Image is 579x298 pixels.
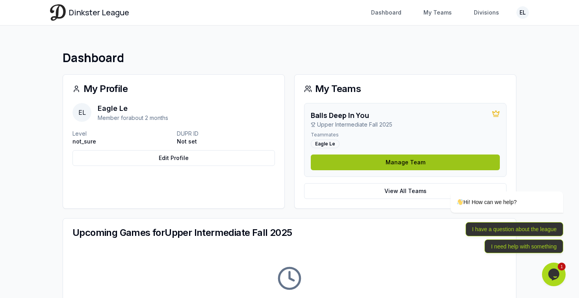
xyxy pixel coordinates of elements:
div: Eagle Le [311,140,340,148]
p: DUPR ID [177,130,275,138]
a: Dinkster League [50,4,129,20]
div: Upcoming Games for Upper Intermediate Fall 2025 [72,228,507,237]
a: My Teams [419,6,457,20]
div: My Profile [72,84,275,94]
p: Not set [177,138,275,145]
iframe: chat widget [425,120,567,259]
a: Divisions [469,6,504,20]
iframe: chat widget [542,263,567,286]
a: Manage Team [311,155,500,170]
h3: Balls Deep In You [311,110,392,121]
a: View All Teams [304,183,507,199]
span: EL [72,103,91,122]
p: not_sure [72,138,171,145]
a: Edit Profile [72,150,275,166]
p: Eagle Le [98,103,168,114]
a: Dashboard [366,6,406,20]
button: EL [516,6,529,19]
p: Upper Intermediate Fall 2025 [311,121,392,129]
img: Dinkster [50,4,66,20]
p: Teammates [311,132,500,138]
p: Level [72,130,171,138]
div: My Teams [304,84,507,94]
p: Member for about 2 months [98,114,168,122]
span: Dinkster League [69,7,129,18]
h1: Dashboard [63,51,516,65]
